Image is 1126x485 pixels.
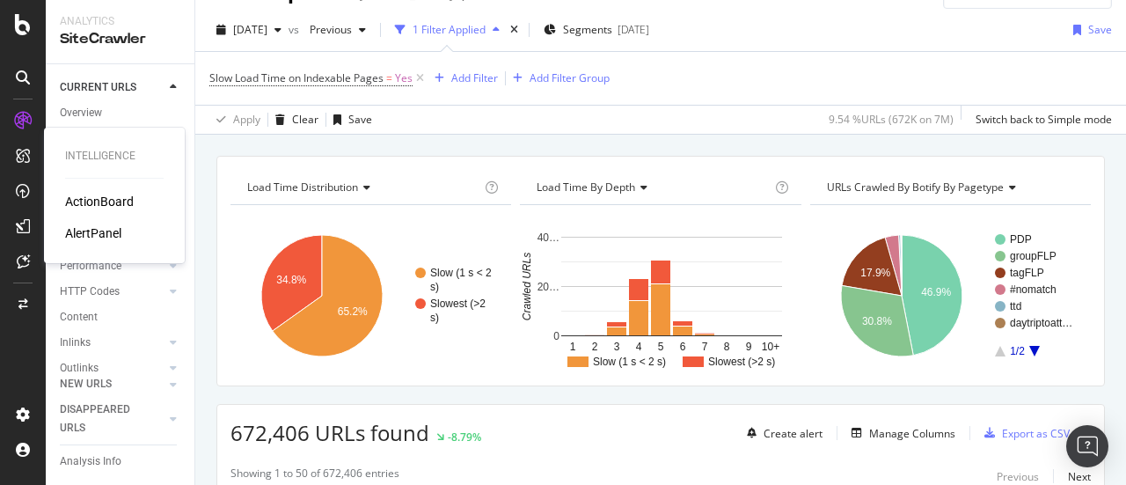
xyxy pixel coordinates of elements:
[348,112,372,127] div: Save
[209,70,384,85] span: Slow Load Time on Indexable Pages
[60,29,180,49] div: SiteCrawler
[60,452,182,471] a: Analysis Info
[60,104,102,122] div: Overview
[430,281,439,293] text: s)
[829,112,954,127] div: 9.54 % URLs ( 672K on 7M )
[520,219,796,372] svg: A chart.
[60,375,112,393] div: NEW URLS
[746,341,752,353] text: 9
[636,341,642,353] text: 4
[60,400,149,437] div: DISAPPEARED URLS
[593,356,666,368] text: Slow (1 s < 2 s)
[395,66,413,91] span: Yes
[530,70,610,85] div: Add Filter Group
[60,359,165,378] a: Outlinks
[230,418,429,447] span: 672,406 URLs found
[386,70,392,85] span: =
[60,375,165,393] a: NEW URLS
[537,281,559,293] text: 20…
[810,219,1086,372] svg: A chart.
[563,22,612,37] span: Segments
[1010,250,1057,262] text: groupFLP
[592,341,598,353] text: 2
[338,305,368,318] text: 65.2%
[209,106,260,134] button: Apply
[618,22,649,37] div: [DATE]
[65,149,164,164] div: Intelligence
[827,180,1004,195] span: URLs Crawled By Botify By pagetype
[428,68,498,89] button: Add Filter
[921,286,951,298] text: 46.9%
[430,267,492,279] text: Slow (1 s < 2
[554,330,560,342] text: 0
[233,22,267,37] span: 2025 Aug. 1st
[1088,22,1112,37] div: Save
[762,341,779,353] text: 10+
[303,22,352,37] span: Previous
[451,70,498,85] div: Add Filter
[764,426,823,441] div: Create alert
[1010,233,1032,246] text: PDP
[65,224,121,242] div: AlertPanel
[60,452,121,471] div: Analysis Info
[1068,469,1091,484] div: Next
[680,341,686,353] text: 6
[209,16,289,44] button: [DATE]
[60,308,98,327] div: Content
[1010,345,1025,357] text: 1/2
[388,16,507,44] button: 1 Filter Applied
[1010,317,1072,329] text: daytriptoatt…
[1002,426,1070,441] div: Export as CSV
[537,16,656,44] button: Segments[DATE]
[537,180,635,195] span: Load Time by Depth
[862,315,892,327] text: 30.8%
[1066,425,1108,467] div: Open Intercom Messenger
[1010,267,1044,279] text: tagFLP
[60,308,182,327] a: Content
[430,312,439,324] text: s)
[60,78,136,97] div: CURRENT URLS
[740,419,823,447] button: Create alert
[244,173,481,202] h4: Load Time Distribution
[860,267,890,279] text: 17.9%
[969,106,1112,134] button: Switch back to Simple mode
[60,334,165,352] a: Inlinks
[533,173,771,202] h4: Load Time Performance by Depth
[230,219,507,372] svg: A chart.
[522,253,534,320] text: Crawled URLs
[326,106,372,134] button: Save
[570,341,576,353] text: 1
[1010,283,1057,296] text: #nomatch
[60,334,91,352] div: Inlinks
[413,22,486,37] div: 1 Filter Applied
[276,274,306,286] text: 34.8%
[844,423,955,444] button: Manage Columns
[292,112,318,127] div: Clear
[702,341,708,353] text: 7
[60,14,180,29] div: Analytics
[658,341,664,353] text: 5
[303,16,373,44] button: Previous
[65,193,134,210] a: ActionBoard
[507,21,522,39] div: times
[233,112,260,127] div: Apply
[60,283,120,301] div: HTTP Codes
[977,419,1070,447] button: Export as CSV
[430,298,486,310] text: Slowest (>2
[976,112,1112,127] div: Switch back to Simple mode
[60,257,121,276] div: Performance
[448,430,481,445] div: -8.79%
[1066,16,1112,44] button: Save
[537,231,559,244] text: 40…
[60,283,165,301] a: HTTP Codes
[823,173,1075,202] h4: URLs Crawled By Botify By pagetype
[614,341,620,353] text: 3
[708,356,775,368] text: Slowest (>2 s)
[997,469,1039,484] div: Previous
[247,180,358,195] span: Load Time Distribution
[268,106,318,134] button: Clear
